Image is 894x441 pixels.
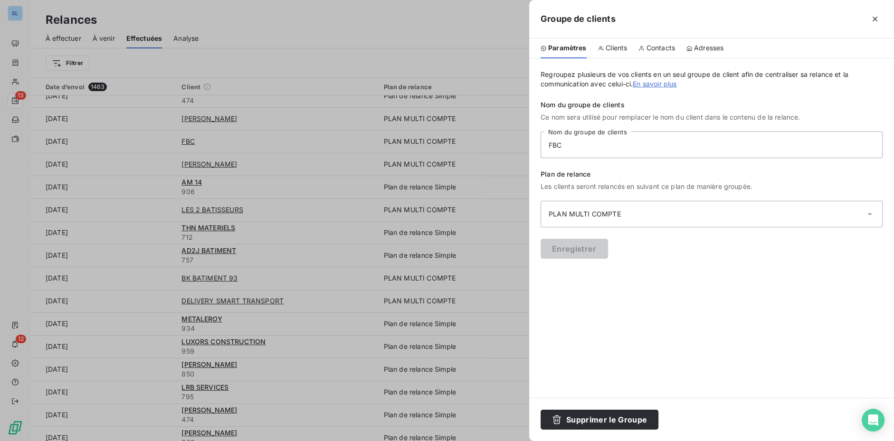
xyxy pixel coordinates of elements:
[548,43,587,53] span: Paramètres
[647,43,675,53] span: Contacts
[633,80,676,88] a: En savoir plus
[541,182,883,191] span: Les clients seront relancés en suivant ce plan de manière groupée.
[541,169,883,179] span: Plan de relance
[862,409,884,432] div: Open Intercom Messenger
[541,100,883,110] span: Nom du groupe de clients
[541,113,883,122] span: Ce nom sera utilisé pour remplacer le nom du client dans le contenu de la relance.
[541,12,616,26] h5: Groupe de clients
[606,43,627,53] span: Clients
[541,239,608,259] button: Enregistrer
[541,70,883,89] span: Regroupez plusieurs de vos clients en un seul groupe de client afin de centraliser sa relance et ...
[694,43,723,53] span: Adresses
[541,410,658,430] button: Supprimer le Groupe
[549,209,632,219] div: PLAN MULTI COMPTE
[541,131,883,158] input: placeholder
